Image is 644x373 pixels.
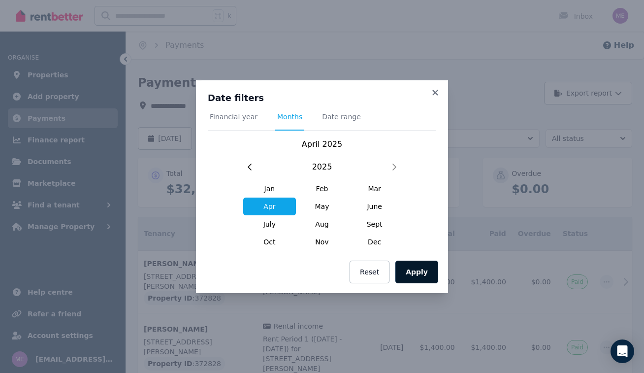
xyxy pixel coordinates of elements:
[296,233,349,251] span: Nov
[243,180,296,198] span: Jan
[243,233,296,251] span: Oct
[208,92,436,104] h3: Date filters
[348,198,401,215] span: June
[322,112,361,122] span: Date range
[348,180,401,198] span: Mar
[350,261,389,283] button: Reset
[296,198,349,215] span: May
[348,233,401,251] span: Dec
[302,139,342,149] span: April 2025
[348,215,401,233] span: Sept
[277,112,302,122] span: Months
[208,112,436,131] nav: Tabs
[296,180,349,198] span: Feb
[395,261,438,283] button: Apply
[243,215,296,233] span: July
[296,215,349,233] span: Aug
[611,339,634,363] div: Open Intercom Messenger
[210,112,258,122] span: Financial year
[312,161,332,173] span: 2025
[243,198,296,215] span: Apr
